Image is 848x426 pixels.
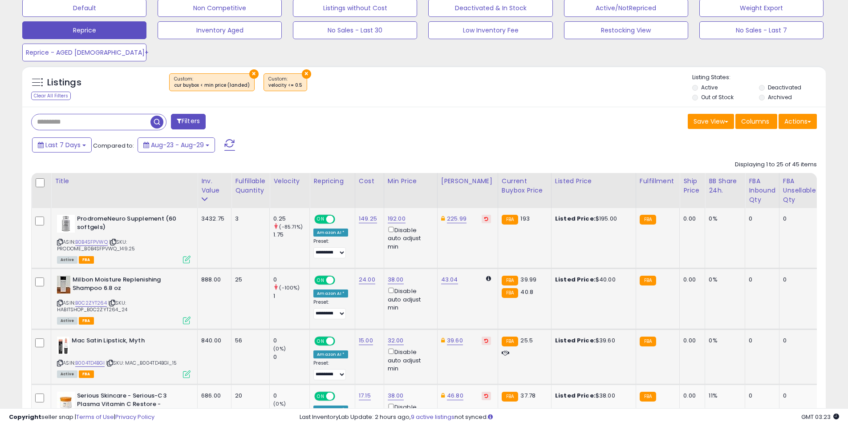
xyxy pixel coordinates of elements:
[779,114,817,129] button: Actions
[388,275,404,284] a: 38.00
[555,337,629,345] div: $39.60
[441,275,458,284] a: 43.04
[75,299,107,307] a: B0C2ZYT264
[683,337,698,345] div: 0.00
[447,336,463,345] a: 39.60
[201,276,224,284] div: 888.00
[315,338,326,345] span: ON
[555,215,629,223] div: $195.00
[555,275,596,284] b: Listed Price:
[768,84,801,91] label: Deactivated
[640,392,656,402] small: FBA
[388,286,430,312] div: Disable auto adjust min
[47,76,81,89] h5: Listings
[273,215,309,223] div: 0.25
[640,177,676,186] div: Fulfillment
[55,177,194,186] div: Title
[334,393,348,400] span: OFF
[268,76,302,89] span: Custom:
[313,238,348,258] div: Preset:
[411,413,454,421] a: 9 active listings
[57,276,191,323] div: ASIN:
[249,69,259,79] button: ×
[749,276,772,284] div: 0
[783,337,813,345] div: 0
[502,392,518,402] small: FBA
[555,391,596,400] b: Listed Price:
[235,337,263,345] div: 56
[171,114,206,129] button: Filters
[273,292,309,300] div: 1
[783,215,813,223] div: 0
[235,276,263,284] div: 25
[735,161,817,169] div: Displaying 1 to 25 of 45 items
[273,353,309,361] div: 0
[115,413,154,421] a: Privacy Policy
[57,317,77,325] span: All listings currently available for purchase on Amazon
[9,413,154,422] div: seller snap | |
[315,216,326,223] span: ON
[555,214,596,223] b: Listed Price:
[388,391,404,400] a: 38.00
[22,44,146,61] button: Reprice - AGED [DEMOGRAPHIC_DATA]+
[441,177,494,186] div: [PERSON_NAME]
[783,276,813,284] div: 0
[313,229,348,237] div: Amazon AI *
[555,276,629,284] div: $40.00
[699,21,824,39] button: No Sales - Last 7
[741,117,769,126] span: Columns
[31,92,71,100] div: Clear All Filters
[801,413,839,421] span: 2025-09-7 03:23 GMT
[201,215,224,223] div: 3432.75
[359,391,371,400] a: 17.15
[683,392,698,400] div: 0.00
[709,337,738,345] div: 0%
[749,215,772,223] div: 0
[701,93,734,101] label: Out of Stock
[79,256,94,264] span: FBA
[359,336,373,345] a: 15.00
[334,216,348,223] span: OFF
[313,177,351,186] div: Repricing
[555,392,629,400] div: $38.00
[502,177,548,195] div: Current Buybox Price
[701,84,718,91] label: Active
[302,69,311,79] button: ×
[640,276,656,285] small: FBA
[447,214,467,223] a: 225.99
[640,215,656,225] small: FBA
[76,413,114,421] a: Terms of Use
[555,177,632,186] div: Listed Price
[735,114,777,129] button: Columns
[73,276,181,294] b: Milbon Moisture Replenishing Shampoo 6.8 oz
[300,413,839,422] div: Last InventoryLab Update: 2 hours ago, not synced.
[334,338,348,345] span: OFF
[273,231,309,239] div: 1.75
[520,391,536,400] span: 37.78
[174,82,250,88] div: cur buybox < min price (landed)
[201,337,224,345] div: 840.00
[57,337,69,354] img: 31-hZkcsVFL._SL40_.jpg
[315,393,326,400] span: ON
[313,350,348,358] div: Amazon AI *
[273,392,309,400] div: 0
[783,177,816,205] div: FBA Unsellable Qty
[447,391,463,400] a: 46.80
[783,392,813,400] div: 0
[235,215,263,223] div: 3
[158,21,282,39] button: Inventory Aged
[273,345,286,352] small: (0%)
[502,276,518,285] small: FBA
[692,73,826,82] p: Listing States:
[174,76,250,89] span: Custom:
[709,276,738,284] div: 0%
[313,360,348,380] div: Preset:
[57,370,77,378] span: All listings currently available for purchase on Amazon
[520,288,533,296] span: 40.8
[151,141,204,149] span: Aug-23 - Aug-29
[334,277,348,284] span: OFF
[279,284,300,291] small: (-100%)
[502,288,518,298] small: FBA
[273,276,309,284] div: 0
[57,215,75,233] img: 31OL9u1pB1L._SL40_.jpg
